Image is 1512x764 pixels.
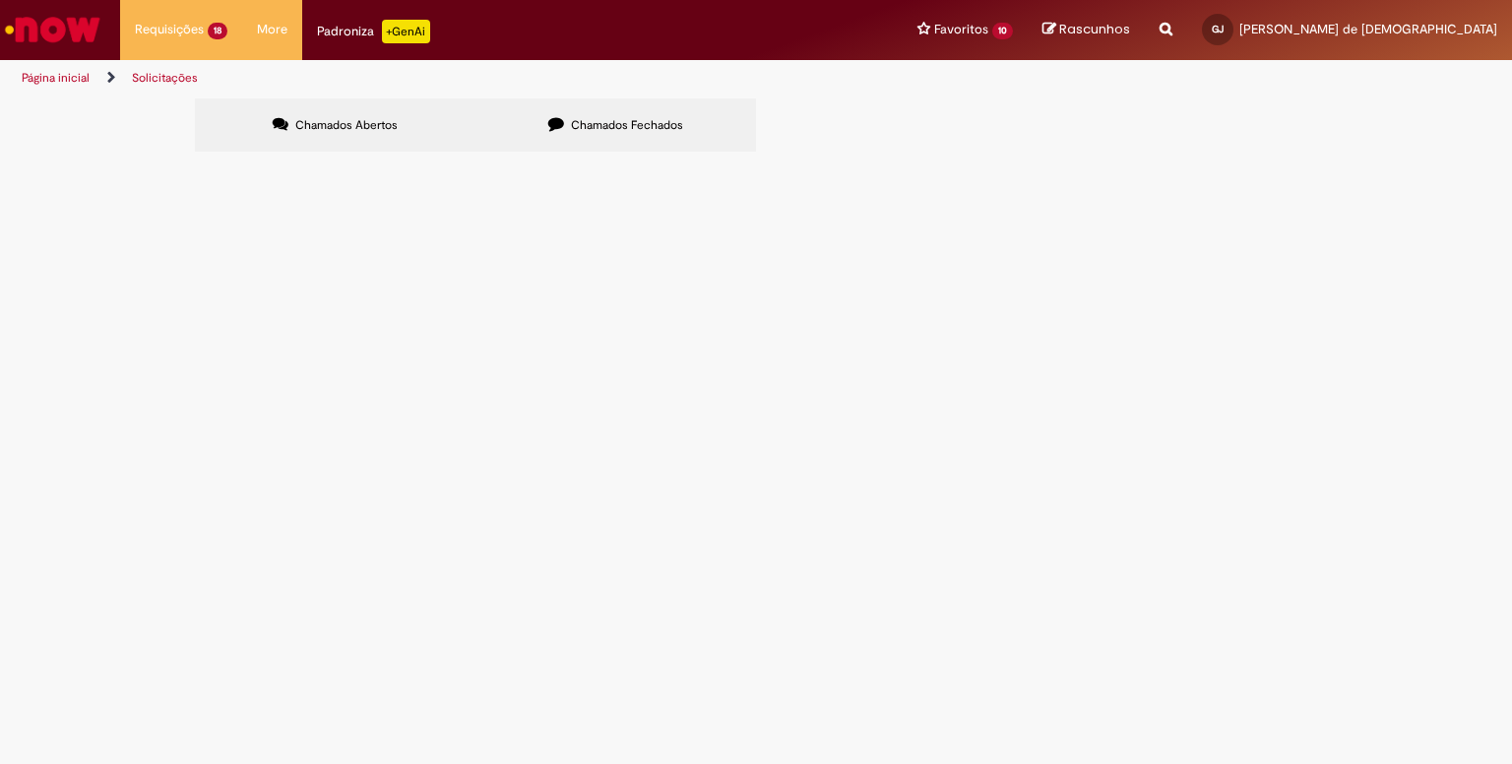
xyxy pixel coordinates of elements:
[317,20,430,43] div: Padroniza
[208,23,227,39] span: 18
[1059,20,1130,38] span: Rascunhos
[15,60,993,96] ul: Trilhas de página
[22,70,90,86] a: Página inicial
[295,117,398,133] span: Chamados Abertos
[135,20,204,39] span: Requisições
[257,20,287,39] span: More
[571,117,683,133] span: Chamados Fechados
[934,20,988,39] span: Favoritos
[382,20,430,43] p: +GenAi
[992,23,1013,39] span: 10
[1239,21,1497,37] span: [PERSON_NAME] de [DEMOGRAPHIC_DATA]
[2,10,103,49] img: ServiceNow
[1212,23,1224,35] span: GJ
[1042,21,1130,39] a: Rascunhos
[132,70,198,86] a: Solicitações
